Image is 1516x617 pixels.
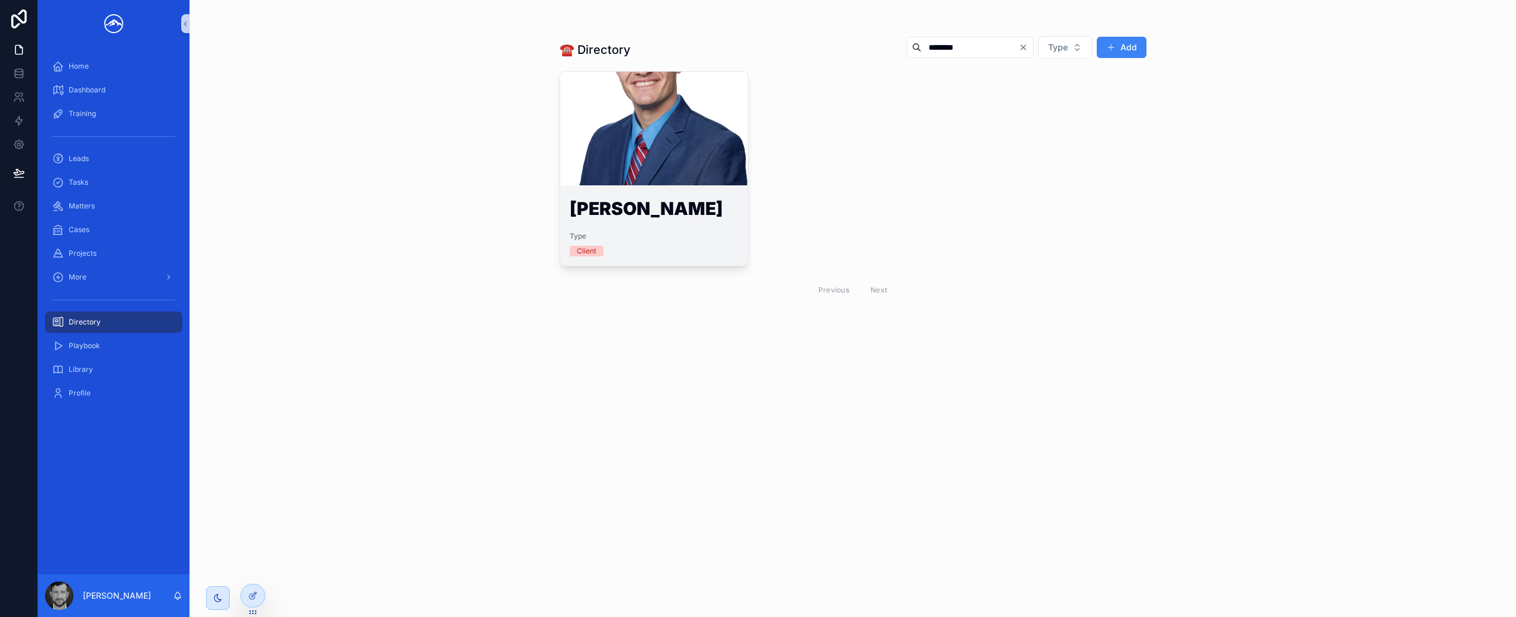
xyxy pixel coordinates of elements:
[69,178,88,187] span: Tasks
[69,341,100,351] span: Playbook
[560,71,749,266] a: [PERSON_NAME]TypeClient
[560,72,749,185] div: 2020_Chris-Papadimitriou.jpg
[45,56,182,77] a: Home
[69,317,101,327] span: Directory
[69,85,105,95] span: Dashboard
[99,14,128,33] img: App logo
[69,272,86,282] span: More
[69,388,91,398] span: Profile
[69,201,95,211] span: Matters
[45,243,182,264] a: Projects
[1038,36,1092,59] button: Select Button
[1097,37,1146,58] button: Add
[1048,41,1068,53] span: Type
[45,335,182,356] a: Playbook
[570,232,739,241] span: Type
[45,103,182,124] a: Training
[45,266,182,288] a: More
[560,41,631,58] h1: ☎️ Directory
[69,109,96,118] span: Training
[45,383,182,404] a: Profile
[577,246,596,256] div: Client
[45,195,182,217] a: Matters
[570,200,739,222] h1: [PERSON_NAME]
[83,590,151,602] p: [PERSON_NAME]
[1019,43,1033,52] button: Clear
[69,225,89,234] span: Cases
[69,154,89,163] span: Leads
[45,172,182,193] a: Tasks
[69,62,89,71] span: Home
[38,47,189,419] div: scrollable content
[69,365,93,374] span: Library
[69,249,97,258] span: Projects
[45,219,182,240] a: Cases
[45,148,182,169] a: Leads
[45,79,182,101] a: Dashboard
[45,311,182,333] a: Directory
[45,359,182,380] a: Library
